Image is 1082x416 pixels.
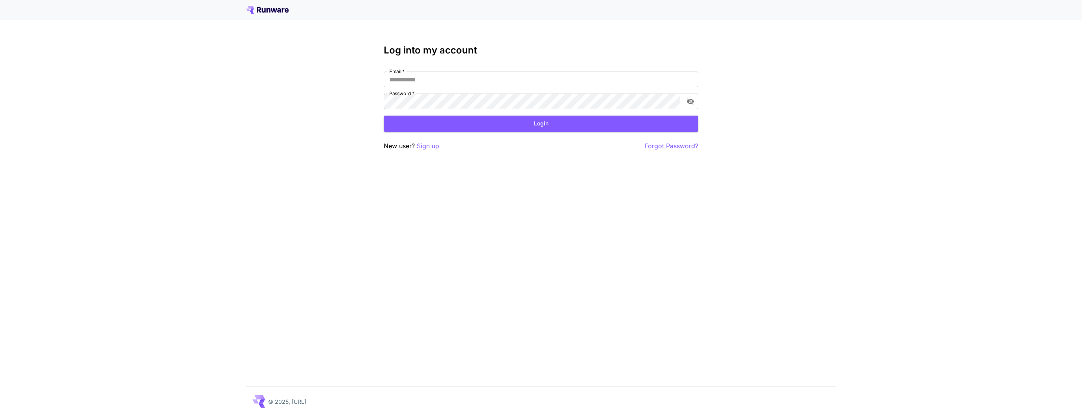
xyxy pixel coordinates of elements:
[389,90,414,97] label: Password
[645,141,698,151] button: Forgot Password?
[384,116,698,132] button: Login
[384,141,439,151] p: New user?
[389,68,405,75] label: Email
[268,398,306,406] p: © 2025, [URL]
[384,45,698,56] h3: Log into my account
[683,94,697,109] button: toggle password visibility
[417,141,439,151] button: Sign up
